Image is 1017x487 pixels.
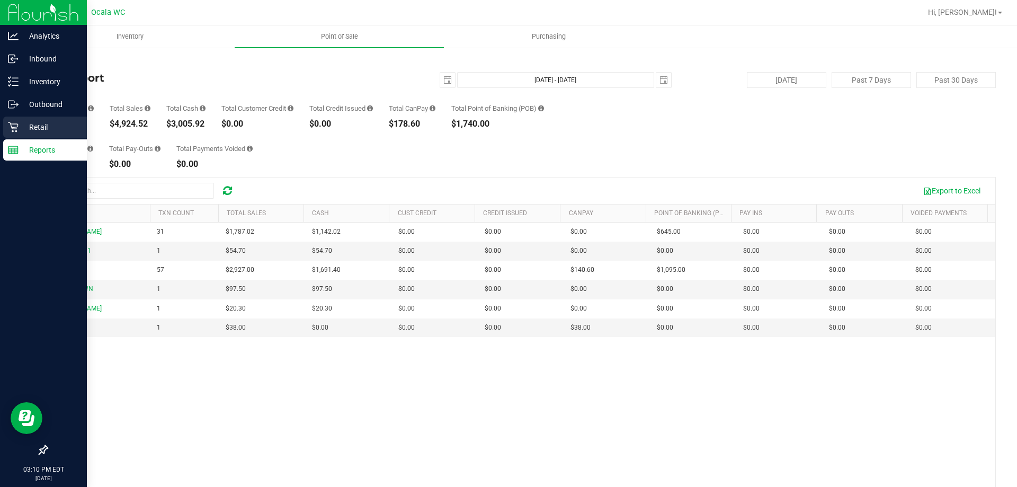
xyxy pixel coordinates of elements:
[19,30,82,42] p: Analytics
[157,284,160,294] span: 1
[226,284,246,294] span: $97.50
[829,323,845,333] span: $0.00
[110,120,150,128] div: $4,924.52
[570,323,591,333] span: $38.00
[398,304,415,314] span: $0.00
[145,105,150,112] i: Sum of all successful, non-voided payment transaction amounts (excluding tips and transaction fee...
[227,209,266,217] a: Total Sales
[309,120,373,128] div: $0.00
[8,54,19,64] inline-svg: Inbound
[657,304,673,314] span: $0.00
[109,145,160,152] div: Total Pay-Outs
[657,284,673,294] span: $0.00
[483,209,527,217] a: Credit Issued
[389,120,435,128] div: $178.60
[485,227,501,237] span: $0.00
[157,246,160,256] span: 1
[5,465,82,474] p: 03:10 PM EDT
[739,209,762,217] a: Pay Ins
[157,265,164,275] span: 57
[570,246,587,256] span: $0.00
[91,8,125,17] span: Ocala WC
[166,120,206,128] div: $3,005.92
[657,265,685,275] span: $1,095.00
[915,284,932,294] span: $0.00
[8,99,19,110] inline-svg: Outbound
[8,122,19,132] inline-svg: Retail
[226,246,246,256] span: $54.70
[235,25,444,48] a: Point of Sale
[657,323,673,333] span: $0.00
[398,209,436,217] a: Cust Credit
[200,105,206,112] i: Sum of all successful, non-voided cash payment transaction amounts (excluding tips and transactio...
[176,160,253,169] div: $0.00
[158,209,194,217] a: TXN Count
[312,227,341,237] span: $1,142.02
[226,323,246,333] span: $38.00
[485,265,501,275] span: $0.00
[25,25,235,48] a: Inventory
[157,227,164,237] span: 31
[157,323,160,333] span: 1
[656,73,671,87] span: select
[570,227,587,237] span: $0.00
[19,98,82,111] p: Outbound
[916,182,987,200] button: Export to Excel
[87,145,93,152] i: Sum of all cash pay-ins added to tills within the date range.
[398,227,415,237] span: $0.00
[657,227,681,237] span: $645.00
[312,265,341,275] span: $1,691.40
[221,105,293,112] div: Total Customer Credit
[485,304,501,314] span: $0.00
[915,265,932,275] span: $0.00
[109,160,160,169] div: $0.00
[11,402,42,434] iframe: Resource center
[451,105,544,112] div: Total Point of Banking (POB)
[440,73,455,87] span: select
[743,246,760,256] span: $0.00
[398,265,415,275] span: $0.00
[157,304,160,314] span: 1
[288,105,293,112] i: Sum of all successful, non-voided payment transaction amounts using account credit as the payment...
[538,105,544,112] i: Sum of the successful, non-voided point-of-banking payment transaction amounts, both via payment ...
[8,145,19,155] inline-svg: Reports
[916,72,996,88] button: Past 30 Days
[155,145,160,152] i: Sum of all cash pay-outs removed from tills within the date range.
[657,246,673,256] span: $0.00
[747,72,826,88] button: [DATE]
[398,284,415,294] span: $0.00
[19,75,82,88] p: Inventory
[312,209,329,217] a: Cash
[654,209,729,217] a: Point of Banking (POB)
[832,72,911,88] button: Past 7 Days
[398,323,415,333] span: $0.00
[389,105,435,112] div: Total CanPay
[166,105,206,112] div: Total Cash
[825,209,854,217] a: Pay Outs
[829,265,845,275] span: $0.00
[915,227,932,237] span: $0.00
[247,145,253,152] i: Sum of all voided payment transaction amounts (excluding tips and transaction fees) within the da...
[226,227,254,237] span: $1,787.02
[307,32,372,41] span: Point of Sale
[226,304,246,314] span: $20.30
[829,227,845,237] span: $0.00
[430,105,435,112] i: Sum of all successful, non-voided payment transaction amounts using CanPay (as well as manual Can...
[398,246,415,256] span: $0.00
[570,304,587,314] span: $0.00
[312,323,328,333] span: $0.00
[5,474,82,482] p: [DATE]
[221,120,293,128] div: $0.00
[8,31,19,41] inline-svg: Analytics
[19,144,82,156] p: Reports
[312,284,332,294] span: $97.50
[88,105,94,112] i: Count of all successful payment transactions, possibly including voids, refunds, and cash-back fr...
[176,145,253,152] div: Total Payments Voided
[829,284,845,294] span: $0.00
[485,284,501,294] span: $0.00
[47,72,363,84] h4: Till Report
[915,323,932,333] span: $0.00
[915,246,932,256] span: $0.00
[312,246,332,256] span: $54.70
[570,265,594,275] span: $140.60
